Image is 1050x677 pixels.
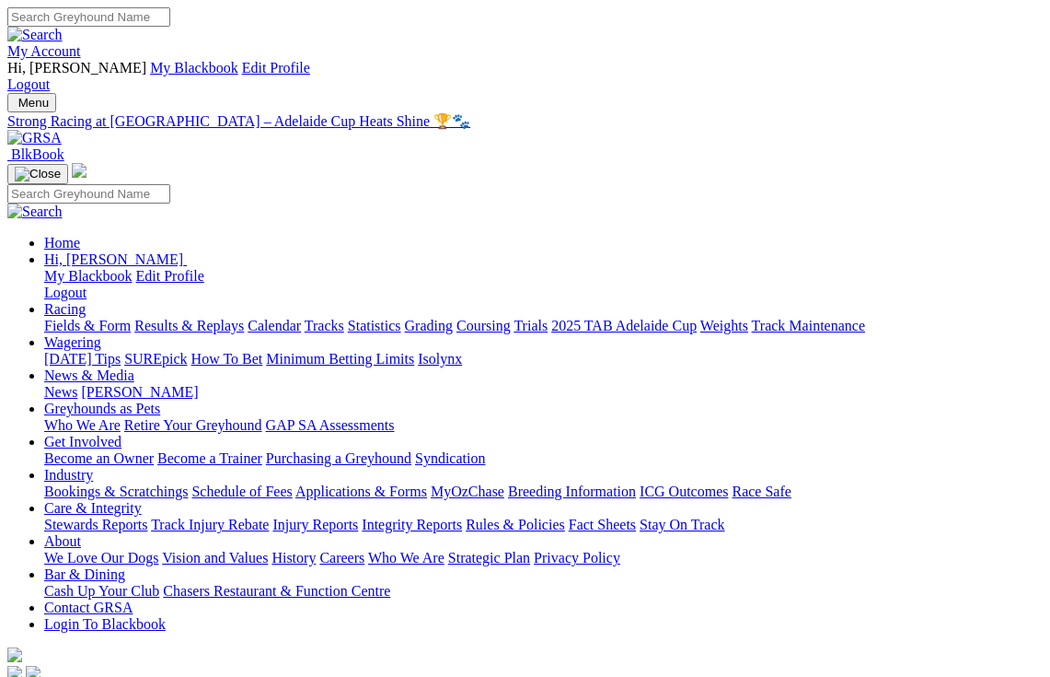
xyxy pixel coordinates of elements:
[15,167,61,181] img: Close
[44,583,159,599] a: Cash Up Your Club
[513,318,548,333] a: Trials
[415,450,485,466] a: Syndication
[266,450,411,466] a: Purchasing a Greyhound
[44,401,160,416] a: Greyhounds as Pets
[7,204,63,220] img: Search
[362,517,462,532] a: Integrity Reports
[319,550,364,566] a: Careers
[405,318,453,333] a: Grading
[44,533,81,549] a: About
[248,318,301,333] a: Calendar
[72,163,87,178] img: logo-grsa-white.png
[44,251,187,267] a: Hi, [PERSON_NAME]
[44,566,125,582] a: Bar & Dining
[150,60,238,76] a: My Blackbook
[640,517,724,532] a: Stay On Track
[368,550,444,566] a: Who We Are
[44,517,147,532] a: Stewards Reports
[44,334,101,350] a: Wagering
[448,550,530,566] a: Strategic Plan
[134,318,244,333] a: Results & Replays
[348,318,401,333] a: Statistics
[44,285,87,300] a: Logout
[7,184,170,204] input: Search
[700,318,748,333] a: Weights
[124,351,187,367] a: SUREpick
[18,96,49,110] span: Menu
[11,146,64,162] span: BlkBook
[272,517,358,532] a: Injury Reports
[44,318,131,333] a: Fields & Form
[44,384,77,400] a: News
[266,417,395,433] a: GAP SA Assessments
[163,583,390,599] a: Chasers Restaurant & Function Centre
[44,467,93,483] a: Industry
[508,484,636,499] a: Breeding Information
[534,550,620,566] a: Privacy Policy
[44,351,1043,368] div: Wagering
[44,550,158,566] a: We Love Our Dogs
[44,417,121,433] a: Who We Are
[7,112,1043,130] a: Strong Racing at [GEOGRAPHIC_DATA] – Adelaide Cup Heats Shine 🏆🐾
[44,268,133,284] a: My Blackbook
[44,583,1043,600] div: Bar & Dining
[266,351,414,367] a: Minimum Betting Limits
[81,384,198,400] a: [PERSON_NAME]
[7,648,22,662] img: logo-grsa-white.png
[44,450,154,466] a: Become an Owner
[44,351,121,367] a: [DATE] Tips
[7,27,63,43] img: Search
[44,251,183,267] span: Hi, [PERSON_NAME]
[752,318,865,333] a: Track Maintenance
[466,517,565,532] a: Rules & Policies
[44,484,188,499] a: Bookings & Scratchings
[44,616,166,632] a: Login To Blackbook
[157,450,262,466] a: Become a Trainer
[456,318,511,333] a: Coursing
[162,550,268,566] a: Vision and Values
[305,318,344,333] a: Tracks
[7,130,62,146] img: GRSA
[431,484,504,499] a: MyOzChase
[7,76,50,92] a: Logout
[7,60,146,76] span: Hi, [PERSON_NAME]
[551,318,697,333] a: 2025 TAB Adelaide Cup
[7,43,81,59] a: My Account
[44,301,86,317] a: Racing
[44,384,1043,401] div: News & Media
[44,484,1043,500] div: Industry
[7,146,64,162] a: BlkBook
[418,351,462,367] a: Isolynx
[242,60,310,76] a: Edit Profile
[7,164,68,184] button: Toggle navigation
[7,7,170,27] input: Search
[295,484,427,499] a: Applications & Forms
[44,450,1043,467] div: Get Involved
[7,93,56,112] button: Toggle navigation
[271,550,316,566] a: History
[44,500,142,516] a: Care & Integrity
[151,517,269,532] a: Track Injury Rebate
[136,268,204,284] a: Edit Profile
[44,550,1043,566] div: About
[124,417,262,433] a: Retire Your Greyhound
[44,517,1043,533] div: Care & Integrity
[191,484,292,499] a: Schedule of Fees
[44,318,1043,334] div: Racing
[44,268,1043,301] div: Hi, [PERSON_NAME]
[44,235,80,251] a: Home
[44,434,121,449] a: Get Involved
[7,60,1043,93] div: My Account
[44,368,134,383] a: News & Media
[44,600,133,615] a: Contact GRSA
[732,484,790,499] a: Race Safe
[44,417,1043,434] div: Greyhounds as Pets
[191,351,263,367] a: How To Bet
[569,517,636,532] a: Fact Sheets
[640,484,728,499] a: ICG Outcomes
